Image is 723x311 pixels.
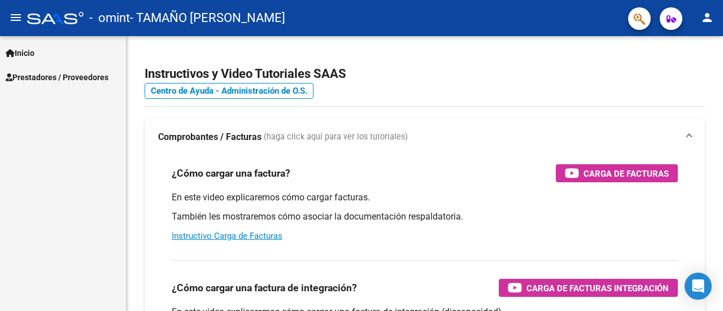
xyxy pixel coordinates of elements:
strong: Comprobantes / Facturas [158,131,262,143]
button: Carga de Facturas Integración [499,279,678,297]
span: (haga click aquí para ver los tutoriales) [264,131,408,143]
h2: Instructivos y Video Tutoriales SAAS [145,63,705,85]
button: Carga de Facturas [556,164,678,182]
span: Inicio [6,47,34,59]
span: - TAMAÑO [PERSON_NAME] [130,6,285,30]
a: Centro de Ayuda - Administración de O.S. [145,83,313,99]
mat-icon: person [700,11,714,24]
p: En este video explicaremos cómo cargar facturas. [172,191,678,204]
span: Carga de Facturas [583,167,669,181]
h3: ¿Cómo cargar una factura de integración? [172,280,357,296]
mat-icon: menu [9,11,23,24]
h3: ¿Cómo cargar una factura? [172,165,290,181]
span: - omint [89,6,130,30]
a: Instructivo Carga de Facturas [172,231,282,241]
span: Carga de Facturas Integración [526,281,669,295]
mat-expansion-panel-header: Comprobantes / Facturas (haga click aquí para ver los tutoriales) [145,119,705,155]
p: También les mostraremos cómo asociar la documentación respaldatoria. [172,211,678,223]
div: Open Intercom Messenger [685,273,712,300]
span: Prestadores / Proveedores [6,71,108,84]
